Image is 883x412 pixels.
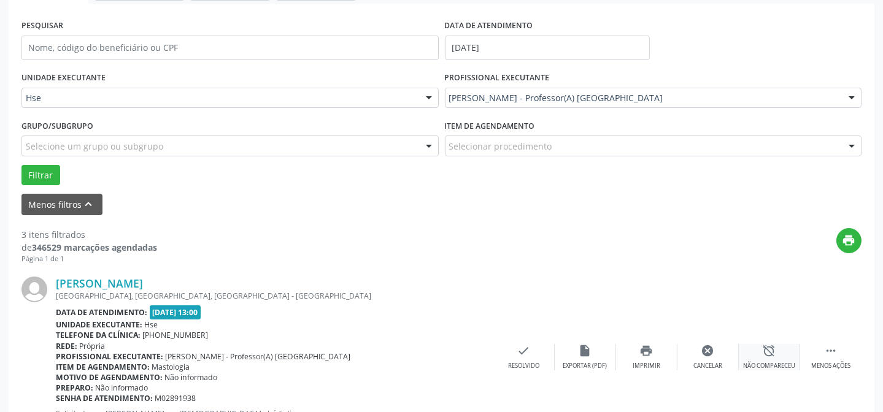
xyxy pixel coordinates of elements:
[836,228,862,253] button: print
[150,305,201,319] span: [DATE] 13:00
[693,362,722,370] div: Cancelar
[26,140,163,153] span: Selecione um grupo ou subgrupo
[21,116,93,135] label: Grupo/Subgrupo
[843,234,856,247] i: print
[165,372,218,383] span: Não informado
[701,344,715,357] i: cancel
[56,330,141,340] b: Telefone da clínica:
[445,69,550,88] label: PROFISSIONAL EXECUTANTE
[21,277,47,302] img: img
[32,242,157,253] strong: 346529 marcações agendadas
[56,277,143,290] a: [PERSON_NAME]
[155,393,196,403] span: M02891938
[21,36,439,60] input: Nome, código do beneficiário ou CPF
[21,17,63,36] label: PESQUISAR
[445,116,535,135] label: Item de agendamento
[21,165,60,186] button: Filtrar
[811,362,850,370] div: Menos ações
[56,341,77,351] b: Rede:
[563,362,607,370] div: Exportar (PDF)
[145,319,158,330] span: Hse
[508,362,539,370] div: Resolvido
[152,362,190,372] span: Mastologia
[80,341,106,351] span: Própria
[21,69,106,88] label: UNIDADE EXECUTANTE
[143,330,209,340] span: [PHONE_NUMBER]
[445,36,650,60] input: Selecione um intervalo
[449,140,552,153] span: Selecionar procedimento
[56,307,147,318] b: Data de atendimento:
[633,362,660,370] div: Imprimir
[21,228,157,241] div: 3 itens filtrados
[743,362,795,370] div: Não compareceu
[96,383,148,393] span: Não informado
[21,254,157,264] div: Página 1 de 1
[21,241,157,254] div: de
[517,344,531,357] i: check
[56,351,163,362] b: Profissional executante:
[56,362,150,372] b: Item de agendamento:
[449,92,837,104] span: [PERSON_NAME] - Professor(A) [GEOGRAPHIC_DATA]
[56,383,93,393] b: Preparo:
[56,393,153,403] b: Senha de atendimento:
[445,17,533,36] label: DATA DE ATENDIMENTO
[56,291,493,301] div: [GEOGRAPHIC_DATA], [GEOGRAPHIC_DATA], [GEOGRAPHIC_DATA] - [GEOGRAPHIC_DATA]
[21,194,102,215] button: Menos filtroskeyboard_arrow_up
[26,92,414,104] span: Hse
[56,372,163,383] b: Motivo de agendamento:
[82,197,96,211] i: keyboard_arrow_up
[824,344,838,357] i: 
[579,344,592,357] i: insert_drive_file
[166,351,351,362] span: [PERSON_NAME] - Professor(A) [GEOGRAPHIC_DATA]
[56,319,142,330] b: Unidade executante:
[640,344,654,357] i: print
[763,344,776,357] i: alarm_off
